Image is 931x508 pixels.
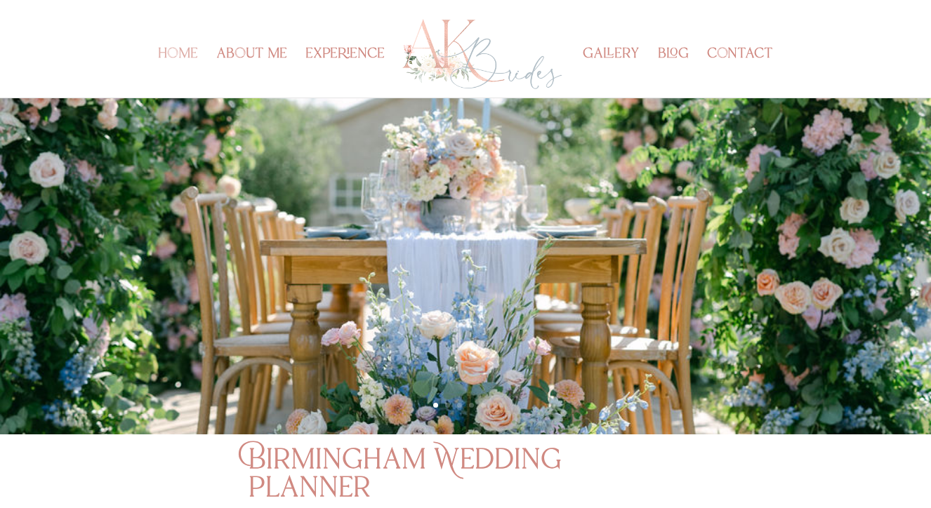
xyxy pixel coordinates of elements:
a: 6 [493,403,498,408]
a: 5 [481,403,486,408]
a: gallery [583,49,640,98]
a: 1 [433,403,438,408]
a: blog [658,49,689,98]
a: 3 [457,403,462,408]
a: 4 [469,403,474,408]
a: home [158,49,198,98]
a: experience [305,49,385,98]
a: about me [216,49,287,98]
a: 2 [445,403,450,408]
a: contact [707,49,773,98]
img: Los Angeles Wedding Planner - AK Brides [400,15,564,93]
